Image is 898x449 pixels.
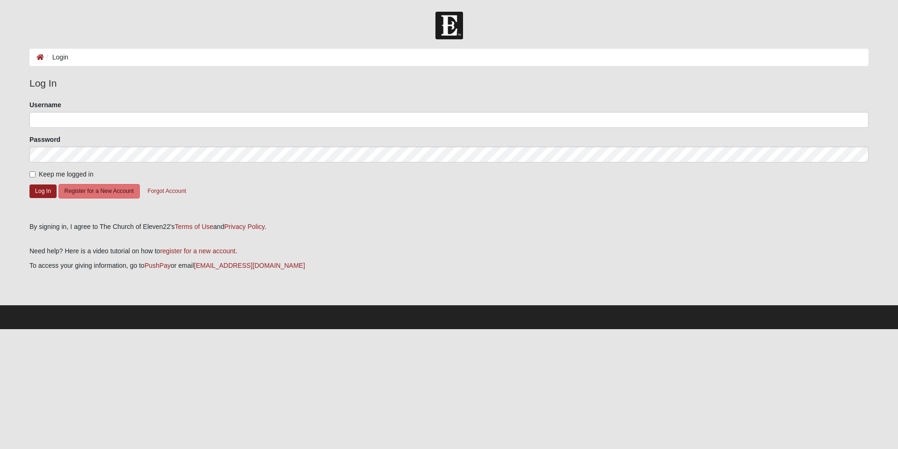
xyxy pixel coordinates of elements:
li: Login [44,52,68,62]
button: Forgot Account [142,184,192,199]
label: Password [29,135,60,144]
button: Register for a New Account [58,184,140,199]
a: PushPay [145,262,171,269]
a: register for a new account [160,247,235,255]
img: Church of Eleven22 Logo [435,12,463,39]
p: Need help? Here is a video tutorial on how to . [29,246,869,256]
p: To access your giving information, go to or email [29,261,869,271]
legend: Log In [29,76,869,91]
button: Log In [29,184,57,198]
a: [EMAIL_ADDRESS][DOMAIN_NAME] [194,262,305,269]
div: By signing in, I agree to The Church of Eleven22's and . [29,222,869,232]
label: Username [29,100,61,110]
span: Keep me logged in [39,170,94,178]
input: Keep me logged in [29,171,36,177]
a: Privacy Policy [224,223,264,230]
a: Terms of Use [175,223,213,230]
